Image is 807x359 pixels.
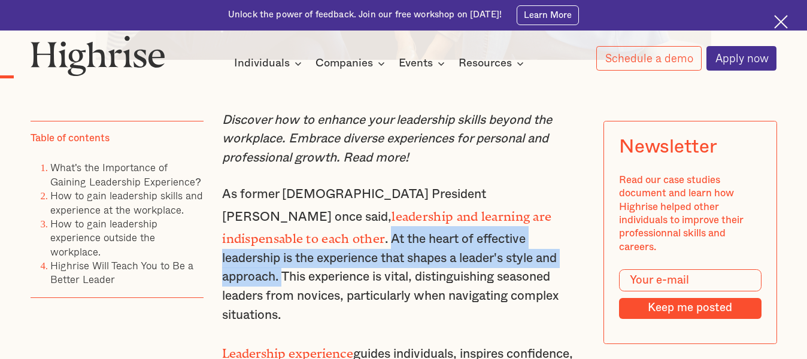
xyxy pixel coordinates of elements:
[50,188,203,218] a: How to gain leadership skills and experience at the workplace.
[50,160,201,190] a: What's the Importance of Gaining Leadership Experience?
[619,269,761,320] form: Modal Form
[774,15,788,29] img: Cross icon
[315,56,373,71] div: Companies
[234,56,290,71] div: Individuals
[228,9,502,21] div: Unlock the power of feedback. Join our free workshop on [DATE]!
[459,56,512,71] div: Resources
[222,185,585,324] p: As former [DEMOGRAPHIC_DATA] President [PERSON_NAME] once said, . At the heart of effective leade...
[31,132,110,145] div: Table of contents
[706,46,777,71] a: Apply now
[234,56,305,71] div: Individuals
[222,114,552,164] em: Discover how to enhance your leadership skills beyond the workplace. Embrace diverse experiences ...
[619,298,761,319] input: Keep me posted
[222,346,353,354] a: Leadership experience
[596,46,702,71] a: Schedule a demo
[399,56,433,71] div: Events
[619,174,761,254] div: Read our case studies document and learn how Highrise helped other individuals to improve their p...
[619,269,761,292] input: Your e-mail
[459,56,527,71] div: Resources
[399,56,448,71] div: Events
[50,215,157,260] a: How to gain leadership experience outside the workplace.
[517,5,579,25] a: Learn More
[619,136,717,159] div: Newsletter
[315,56,389,71] div: Companies
[50,258,193,288] a: Highrise Will Teach You to Be a Better Leader
[31,35,165,76] img: Highrise logo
